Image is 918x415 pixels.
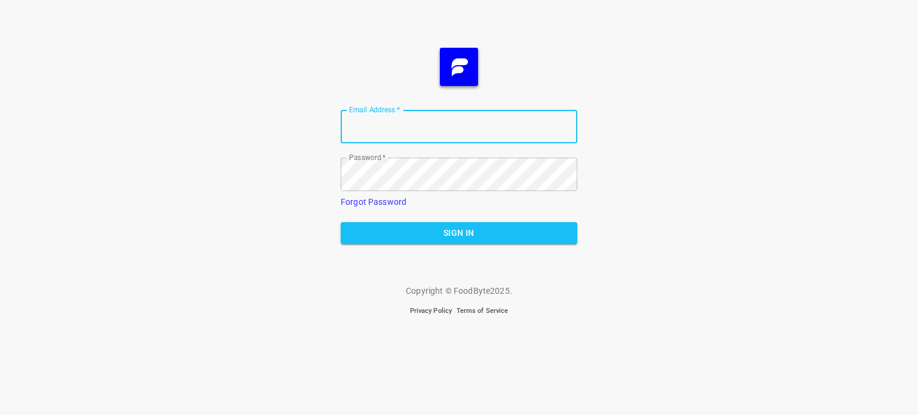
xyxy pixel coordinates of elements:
[406,285,512,297] p: Copyright © FoodByte 2025 .
[350,226,568,241] span: Sign In
[440,48,478,86] img: FB_Logo_Reversed_RGB_Icon.895fbf61.png
[341,222,577,244] button: Sign In
[410,307,452,315] a: Privacy Policy
[457,307,508,315] a: Terms of Service
[341,197,406,207] a: Forgot Password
